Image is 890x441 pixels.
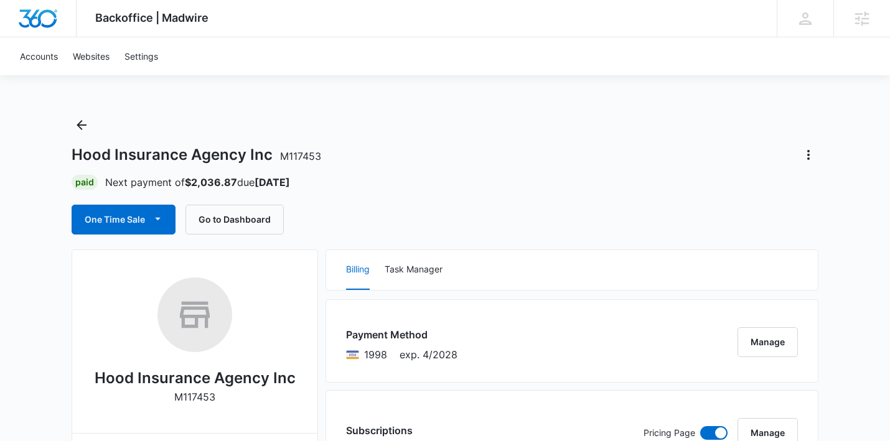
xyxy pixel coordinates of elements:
strong: $2,036.87 [185,176,237,188]
a: Settings [117,37,166,75]
span: Backoffice | Madwire [95,11,208,24]
h1: Hood Insurance Agency Inc [72,146,321,164]
a: Accounts [12,37,65,75]
span: Visa ending with [364,347,387,362]
a: Websites [65,37,117,75]
div: Paid [72,175,98,190]
button: Back [72,115,91,135]
p: Next payment of due [105,175,290,190]
button: Go to Dashboard [185,205,284,234]
strong: [DATE] [255,176,290,188]
p: M117453 [174,389,215,404]
button: Task Manager [385,250,443,290]
h3: Subscriptions [346,423,413,438]
span: exp. 4/2028 [400,347,457,362]
span: M117453 [280,150,321,162]
h2: Hood Insurance Agency Inc [95,367,296,389]
button: Actions [799,145,818,165]
button: One Time Sale [72,205,176,234]
button: Billing [346,250,370,290]
h3: Payment Method [346,327,457,342]
button: Manage [738,327,798,357]
p: Pricing Page [644,426,695,440]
